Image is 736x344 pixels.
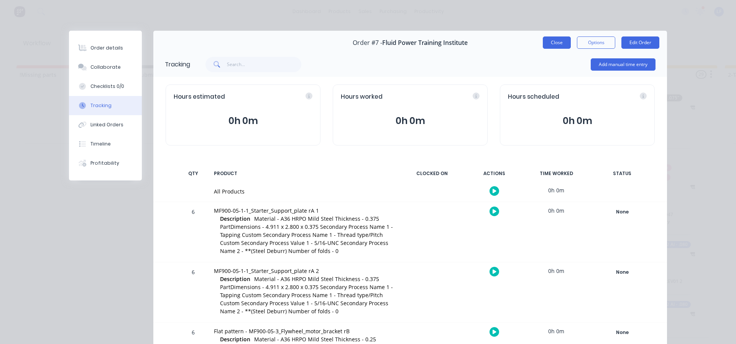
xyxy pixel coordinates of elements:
[214,327,394,335] div: Flat pattern - MF900-05-3_Flywheel_motor_bracket rB
[90,160,119,167] div: Profitability
[90,83,124,90] div: Checklists 0/0
[595,327,650,337] div: None
[90,45,123,51] div: Order details
[220,215,250,223] span: Description
[69,134,142,154] button: Timeline
[165,60,190,69] div: Tracking
[90,64,121,71] div: Collaborate
[220,215,393,255] span: Material - A36 HRPO Mild Steel Thickness - 0.375 PartDimensions - 4.911 x 2.800 x 0.375 Secondary...
[594,267,650,278] button: None
[527,165,585,182] div: TIME WORKED
[69,58,142,77] button: Collaborate
[594,207,650,217] button: None
[403,165,461,182] div: CLOCKED ON
[382,39,468,46] span: Fluid Power Training Institute
[527,262,585,279] div: 0h 0m
[69,77,142,96] button: Checklists 0/0
[69,38,142,58] button: Order details
[69,115,142,134] button: Linked Orders
[594,327,650,338] button: None
[214,207,394,215] div: MF900-05-1-1_Starter_Support_plate rA 1
[341,93,383,101] span: Hours worked
[174,93,225,101] span: Hours estimated
[220,275,250,283] span: Description
[69,154,142,173] button: Profitability
[465,165,523,182] div: ACTIONS
[527,182,585,199] div: 0h 0m
[621,36,659,49] button: Edit Order
[182,165,205,182] div: QTY
[527,202,585,219] div: 0h 0m
[508,114,647,128] button: 0h 0m
[182,263,205,322] div: 6
[209,165,399,182] div: PRODUCT
[508,93,559,101] span: Hours scheduled
[214,187,394,195] div: All Products
[595,207,650,217] div: None
[591,58,655,71] button: Add manual time entry
[341,114,480,128] button: 0h 0m
[214,267,394,275] div: MF900-05-1-1_Starter_Support_plate rA 2
[577,36,615,49] button: Options
[69,96,142,115] button: Tracking
[527,322,585,340] div: 0h 0m
[543,36,571,49] button: Close
[590,165,655,182] div: STATUS
[595,267,650,277] div: None
[90,121,123,128] div: Linked Orders
[353,39,382,46] span: Order #7 -
[220,275,393,315] span: Material - A36 HRPO Mild Steel Thickness - 0.375 PartDimensions - 4.911 x 2.800 x 0.375 Secondary...
[220,335,250,343] span: Description
[227,57,302,72] input: Search...
[174,114,312,128] button: 0h 0m
[90,102,112,109] div: Tracking
[90,141,111,147] div: Timeline
[182,203,205,262] div: 6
